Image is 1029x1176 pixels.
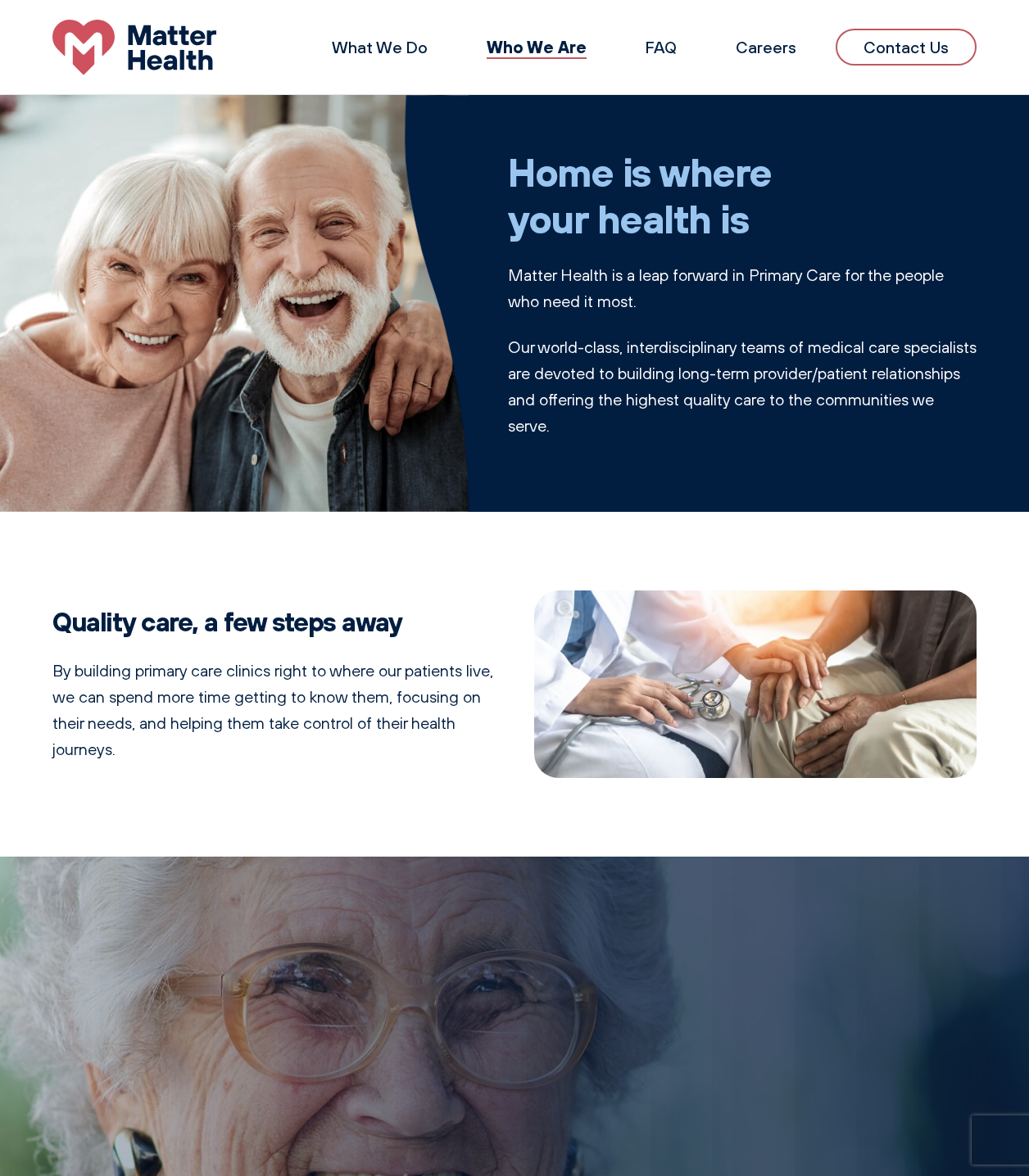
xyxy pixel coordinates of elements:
p: Matter Health is a leap forward in Primary Care for the people who need it most. [508,262,977,314]
a: What We Do [332,37,428,57]
a: Contact Us [836,29,977,66]
h2: Quality care, a few steps away [52,606,514,637]
h1: Home is where your health is [508,148,977,242]
p: Our world-class, interdisciplinary teams of medical care specialists are devoted to building long... [508,334,977,439]
a: Careers [736,37,796,57]
p: By building primary care clinics right to where our patients live, we can spend more time getting... [52,658,514,762]
a: FAQ [646,37,677,57]
a: Who We Are [487,36,587,57]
